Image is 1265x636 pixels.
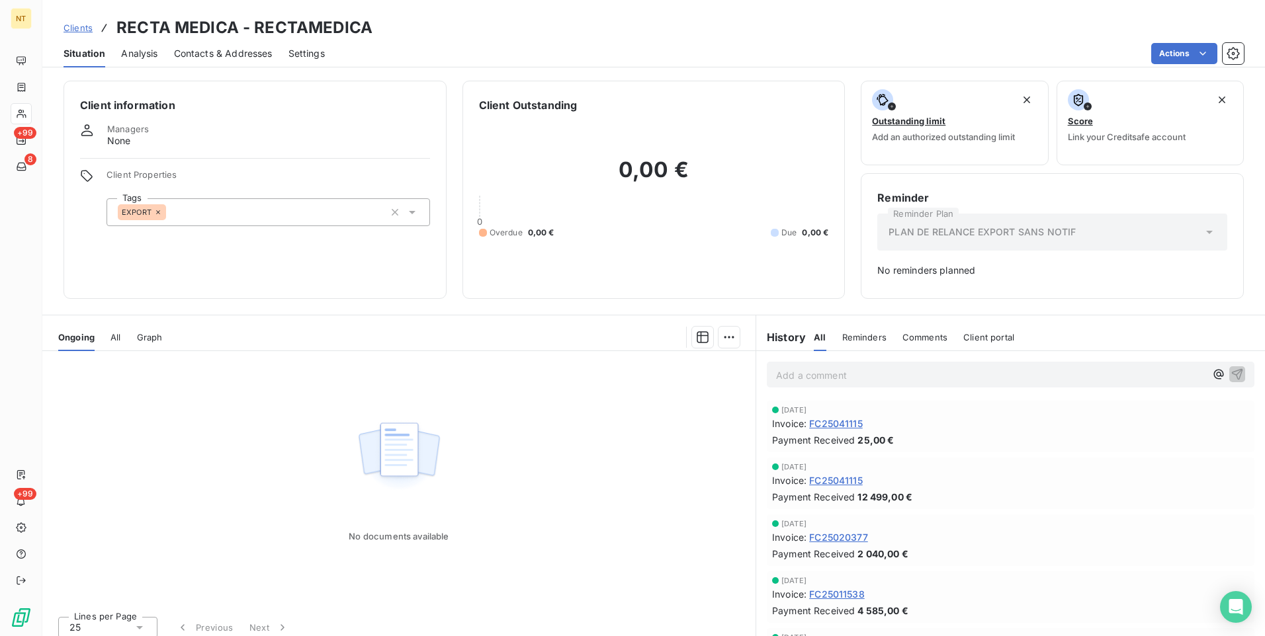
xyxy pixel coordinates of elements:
[872,116,945,126] span: Outstanding limit
[1057,81,1244,165] button: ScoreLink your Creditsafe account
[861,81,1048,165] button: Outstanding limitAdd an authorized outstanding limit
[490,227,523,239] span: Overdue
[107,169,430,188] span: Client Properties
[528,227,554,239] span: 0,00 €
[357,415,441,497] img: Empty state
[288,47,325,60] span: Settings
[137,332,163,342] span: Graph
[80,97,430,113] h6: Client information
[122,208,152,216] span: EXPORT
[479,157,829,196] h2: 0,00 €
[756,329,806,345] h6: History
[166,206,177,218] input: Add a tag
[11,8,32,29] div: NT
[877,264,1227,277] span: No reminders planned
[781,576,807,584] span: [DATE]
[809,530,868,544] span: FC25020377
[809,417,863,430] span: FC25041115
[64,21,93,34] a: Clients
[809,587,865,601] span: FC25011538
[1220,591,1252,623] div: Open Intercom Messenger
[174,47,273,60] span: Contacts & Addresses
[889,225,1076,239] span: PLAN DE RELANCE EXPORT SANS NOTIF
[857,433,894,447] span: 25,00 €
[11,607,32,628] img: Logo LeanPay
[58,332,95,342] span: Ongoing
[772,530,807,544] span: Invoice :
[1068,132,1186,142] span: Link your Creditsafe account
[14,127,36,139] span: +99
[349,531,449,541] span: No documents available
[772,473,807,487] span: Invoice :
[121,47,157,60] span: Analysis
[772,433,855,447] span: Payment Received
[1151,43,1217,64] button: Actions
[477,216,482,227] span: 0
[107,124,149,134] span: Managers
[110,332,120,342] span: All
[64,22,93,33] span: Clients
[772,604,855,617] span: Payment Received
[857,604,908,617] span: 4 585,00 €
[772,417,807,430] span: Invoice :
[24,153,36,165] span: 8
[781,463,807,471] span: [DATE]
[814,332,826,342] span: All
[69,621,81,634] span: 25
[479,97,578,113] h6: Client Outstanding
[772,490,855,504] span: Payment Received
[963,332,1014,342] span: Client portal
[802,227,828,239] span: 0,00 €
[842,332,887,342] span: Reminders
[107,134,131,147] span: None
[116,16,372,40] h3: RECTA MEDICA - RECTAMEDICA
[1068,116,1093,126] span: Score
[781,227,797,239] span: Due
[857,490,912,504] span: 12 499,00 €
[781,406,807,414] span: [DATE]
[772,547,855,561] span: Payment Received
[872,132,1015,142] span: Add an authorized outstanding limit
[877,190,1227,206] h6: Reminder
[772,587,807,601] span: Invoice :
[64,47,105,60] span: Situation
[902,332,947,342] span: Comments
[781,520,807,528] span: [DATE]
[857,547,908,561] span: 2 040,00 €
[14,488,36,500] span: +99
[809,473,863,487] span: FC25041115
